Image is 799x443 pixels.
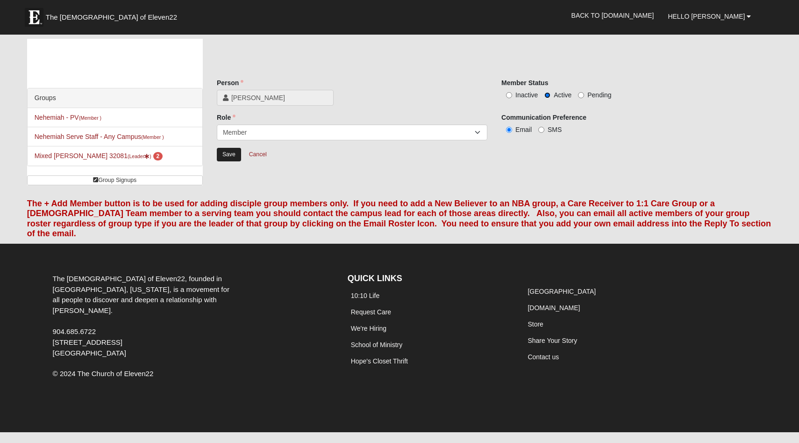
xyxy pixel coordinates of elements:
span: Pending [587,91,611,99]
span: The [DEMOGRAPHIC_DATA] of Eleven22 [46,13,177,22]
input: Active [544,92,550,98]
input: Inactive [506,92,512,98]
a: 10:10 Life [351,292,380,299]
img: Eleven22 logo [25,8,43,27]
input: Alt+s [217,148,241,161]
span: [GEOGRAPHIC_DATA] [53,349,126,357]
small: (Leader ) [128,153,151,159]
span: Hello [PERSON_NAME] [668,13,745,20]
a: Share Your Story [528,337,577,344]
span: Email [515,126,532,133]
input: Pending [578,92,584,98]
a: Request Care [351,308,391,316]
a: Back to [DOMAIN_NAME] [564,4,661,27]
a: Contact us [528,353,559,361]
a: Group Signups [27,175,203,185]
span: number of pending members [153,152,163,160]
label: Person [217,78,243,87]
input: Email [506,127,512,133]
a: Mixed [PERSON_NAME] 32081(Leader) 2 [35,152,163,160]
small: (Member ) [141,134,164,140]
span: Active [554,91,571,99]
a: Nehemiah Serve Staff - Any Campus(Member ) [35,133,164,140]
div: Groups [28,88,202,108]
a: The [DEMOGRAPHIC_DATA] of Eleven22 [20,3,207,27]
a: [DOMAIN_NAME] [528,304,580,312]
h4: QUICK LINKS [348,274,511,284]
font: The + Add Member button is to be used for adding disciple group members only. If you need to add ... [27,199,771,239]
a: Store [528,320,543,328]
label: Communication Preference [501,113,586,122]
span: © 2024 The Church of Eleven22 [53,370,154,378]
a: Hello [PERSON_NAME] [661,5,758,28]
a: We're Hiring [351,325,386,332]
span: Inactive [515,91,538,99]
span: SMS [548,126,562,133]
label: Member Status [501,78,548,87]
a: Cancel [243,147,273,162]
input: SMS [538,127,544,133]
span: [PERSON_NAME] [231,93,328,102]
a: School of Ministry [351,341,402,349]
label: Role [217,113,235,122]
a: [GEOGRAPHIC_DATA] [528,288,596,295]
a: Nehemiah - PV(Member ) [35,114,101,121]
div: The [DEMOGRAPHIC_DATA] of Eleven22, founded in [GEOGRAPHIC_DATA], [US_STATE], is a movement for a... [46,274,243,359]
a: Hope's Closet Thrift [351,357,408,365]
small: (Member ) [79,115,101,121]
